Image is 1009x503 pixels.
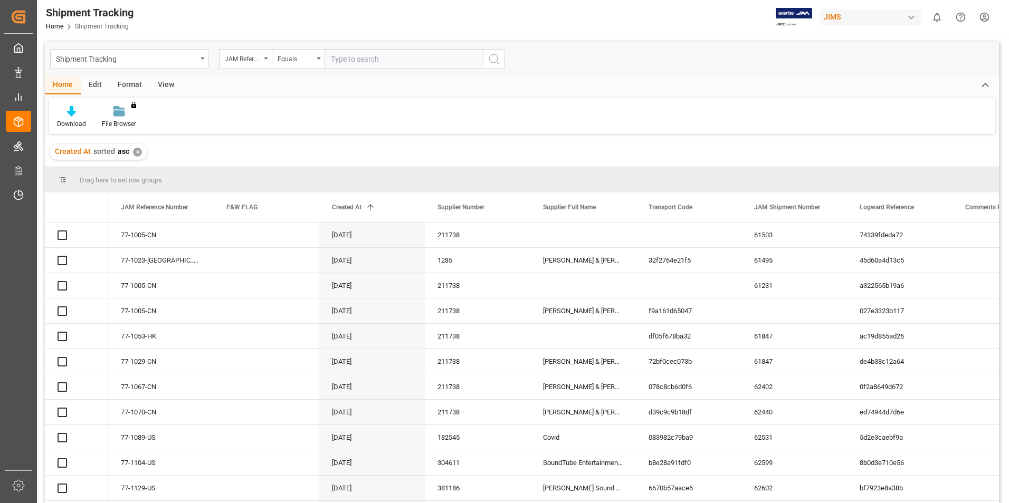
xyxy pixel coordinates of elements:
[636,400,741,424] div: d39c9c9b18df
[45,349,108,374] div: Press SPACE to select this row.
[530,425,636,450] div: Covid
[108,425,214,450] div: 77-1089-US
[741,248,847,273] div: 61495
[425,425,530,450] div: 182545
[226,204,258,211] span: F&W FLAG
[80,176,162,184] span: Drag here to set row groups
[319,476,425,500] div: [DATE]
[741,476,847,500] div: 62602
[319,400,425,424] div: [DATE]
[649,204,692,211] span: Transport Code
[108,374,214,399] div: 77-1067-CN
[425,450,530,475] div: 304611
[636,374,741,399] div: 078c8cb6d0f6
[636,425,741,450] div: 083982c79ba9
[45,374,108,400] div: Press SPACE to select this row.
[636,450,741,475] div: b8e28a91fdf0
[636,324,741,349] div: df05f678ba32
[108,223,214,247] div: 77-1005-CN
[530,298,636,323] div: [PERSON_NAME] & [PERSON_NAME] (US funds China)(W/T*)-
[437,204,484,211] span: Supplier Number
[741,374,847,399] div: 62402
[530,349,636,374] div: [PERSON_NAME] & [PERSON_NAME] (US funds China)(W/T*)-
[925,5,949,29] button: show 0 new notifications
[108,273,214,298] div: 77-1005-CN
[319,298,425,323] div: [DATE]
[636,248,741,273] div: 32f2764e21f5
[45,450,108,476] div: Press SPACE to select this row.
[150,76,182,94] div: View
[425,374,530,399] div: 211738
[108,450,214,475] div: 77-1104-US
[319,324,425,349] div: [DATE]
[118,147,129,156] span: asc
[820,9,921,25] div: JIMS
[754,204,820,211] span: JAM Shipment Number
[483,49,505,69] button: search button
[50,49,208,69] button: open menu
[636,349,741,374] div: 72bf0cec073b
[45,425,108,450] div: Press SPACE to select this row.
[425,349,530,374] div: 211738
[847,476,953,500] div: bf7923e8a38b
[319,374,425,399] div: [DATE]
[332,204,361,211] span: Created At
[108,298,214,323] div: 77-1005-CN
[319,450,425,475] div: [DATE]
[425,324,530,349] div: 211738
[425,273,530,298] div: 211738
[741,324,847,349] div: 61847
[57,119,86,129] div: Download
[81,76,110,94] div: Edit
[108,400,214,424] div: 77-1070-CN
[56,52,197,65] div: Shipment Tracking
[543,204,596,211] span: Supplier Full Name
[530,248,636,273] div: [PERSON_NAME] & [PERSON_NAME]
[45,223,108,248] div: Press SPACE to select this row.
[325,49,483,69] input: Type to search
[46,23,63,30] a: Home
[319,223,425,247] div: [DATE]
[636,298,741,323] div: f9a161d65047
[45,400,108,425] div: Press SPACE to select this row.
[776,8,812,26] img: Exertis%20JAM%20-%20Email%20Logo.jpg_1722504956.jpg
[741,223,847,247] div: 61503
[847,374,953,399] div: 0f2a8649d672
[741,450,847,475] div: 62599
[820,7,925,27] button: JIMS
[636,476,741,500] div: 6670b57aace6
[45,76,81,94] div: Home
[319,425,425,450] div: [DATE]
[319,349,425,374] div: [DATE]
[45,298,108,324] div: Press SPACE to select this row.
[108,324,214,349] div: 77-1053-HK
[847,400,953,424] div: ed74944d7d6e
[425,400,530,424] div: 211738
[847,298,953,323] div: 027e3323b117
[219,49,272,69] button: open menu
[530,400,636,424] div: [PERSON_NAME] & [PERSON_NAME] (US funds China)(W/T*)-
[847,273,953,298] div: a322565b19a6
[108,349,214,374] div: 77-1029-CN
[425,476,530,500] div: 381186
[319,273,425,298] div: [DATE]
[108,248,214,273] div: 77-1023-[GEOGRAPHIC_DATA]
[741,349,847,374] div: 61847
[110,76,150,94] div: Format
[530,374,636,399] div: [PERSON_NAME] & [PERSON_NAME] (US funds China)(W/T*)-
[847,248,953,273] div: 45d60a4d13c5
[741,273,847,298] div: 61231
[847,425,953,450] div: 5d2e3caebf9a
[55,147,91,156] span: Created At
[108,476,214,500] div: 77-1129-US
[847,450,953,475] div: 8b0d3e710e56
[949,5,973,29] button: Help Center
[741,425,847,450] div: 62531
[45,273,108,298] div: Press SPACE to select this row.
[45,248,108,273] div: Press SPACE to select this row.
[847,223,953,247] div: 74339fdeda72
[530,450,636,475] div: SoundTube Entertainment Inc.
[860,204,914,211] span: Logward Reference
[133,148,142,157] div: ✕
[93,147,115,156] span: sorted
